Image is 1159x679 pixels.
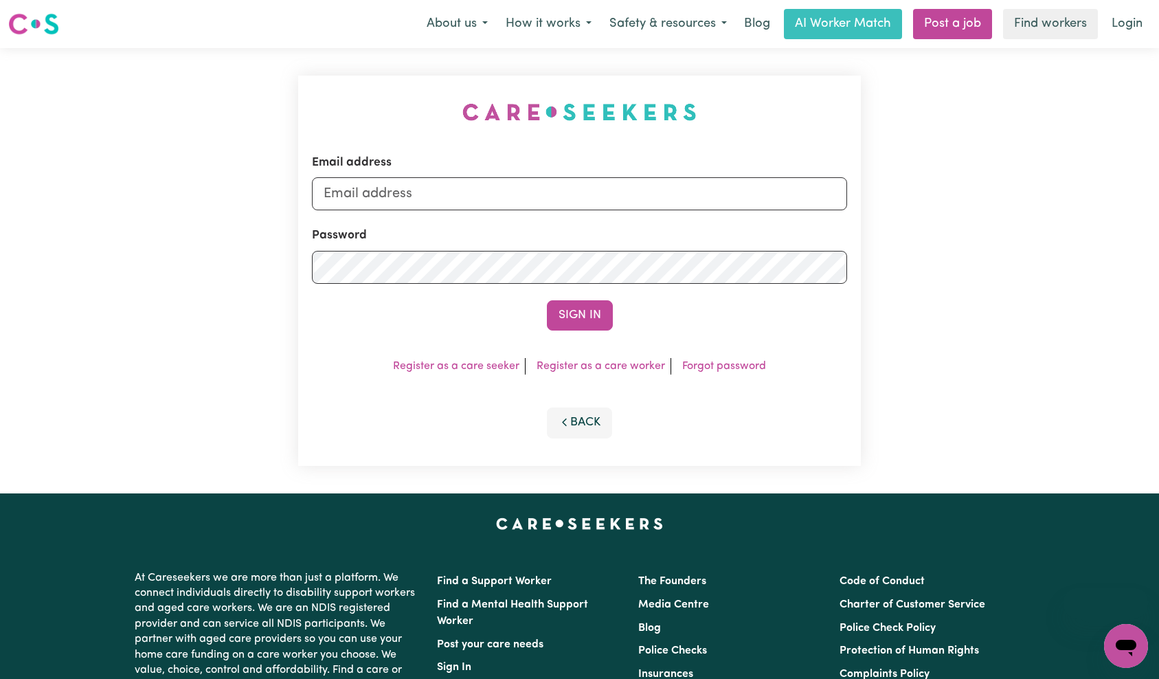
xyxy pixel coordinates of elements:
button: Safety & resources [600,10,736,38]
a: Police Check Policy [840,623,936,634]
a: Police Checks [638,645,707,656]
button: How it works [497,10,600,38]
a: Protection of Human Rights [840,645,979,656]
a: Code of Conduct [840,576,925,587]
a: Post a job [913,9,992,39]
a: Register as a care worker [537,361,665,372]
a: Forgot password [682,361,766,372]
iframe: Message from company [1064,588,1148,619]
a: Charter of Customer Service [840,599,985,610]
button: Sign In [547,300,613,331]
a: Login [1103,9,1151,39]
img: Careseekers logo [8,12,59,36]
a: Find a Mental Health Support Worker [437,599,588,627]
a: Blog [736,9,778,39]
a: Careseekers home page [496,518,663,529]
a: Find workers [1003,9,1098,39]
a: Register as a care seeker [393,361,519,372]
a: Careseekers logo [8,8,59,40]
a: Blog [638,623,661,634]
label: Password [312,227,367,245]
iframe: Button to launch messaging window [1104,624,1148,668]
button: Back [547,408,613,438]
button: About us [418,10,497,38]
label: Email address [312,154,392,172]
a: Post your care needs [437,639,543,650]
input: Email address [312,177,848,210]
a: The Founders [638,576,706,587]
a: Find a Support Worker [437,576,552,587]
a: AI Worker Match [784,9,902,39]
a: Sign In [437,662,471,673]
a: Media Centre [638,599,709,610]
